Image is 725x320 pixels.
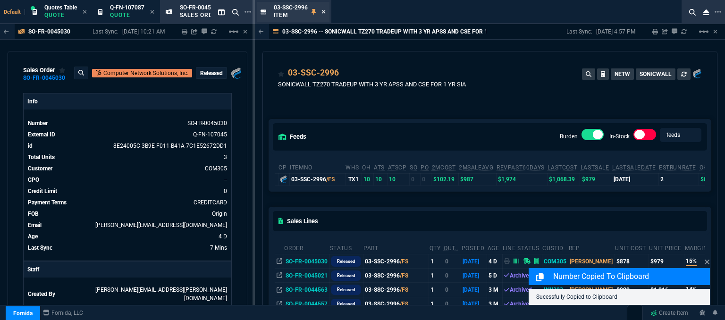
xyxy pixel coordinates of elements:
[497,164,545,171] abbr: Total revenue past 60 days
[224,154,227,160] span: 3
[461,283,487,297] td: [DATE]
[278,217,318,226] h5: Sales Lines
[150,8,154,16] nx-icon: Close Tab
[581,164,609,171] abbr: The last SO Inv price. No time limit. (ignore zeros)
[27,175,228,185] tr: undefined
[421,164,429,171] abbr: Total units on open Purchase Orders
[429,269,443,283] td: 1
[362,164,371,171] abbr: Total units in inventory.
[278,132,306,141] h5: feeds
[363,297,429,311] td: 03-SSC-2996
[636,68,675,80] button: SONICWALL
[59,67,66,74] div: Add to Watchlist
[560,133,578,140] label: Burden
[27,141,228,151] tr: See Marketplace Order
[284,241,329,254] th: Order
[27,243,228,253] tr: 10/3/25 => 10:21 AM
[459,164,493,171] abbr: Avg Sale from SO invoices for 2 months
[429,241,443,254] th: QTY
[92,69,192,77] a: Open Customer in hubSpot
[243,28,247,35] a: Hide Workbench
[289,160,345,174] th: ItemNo
[284,283,329,297] td: SO-FR-0044563
[103,69,188,77] p: Computer Network Solutions, Inc.
[28,177,39,183] span: CPO
[400,258,408,265] span: /FS
[288,67,339,79] a: 03-SSC-2996
[432,164,456,171] abbr: Avg cost of all PO invoices for 2 months (with burden)
[28,244,52,251] span: Last Sync
[277,258,282,265] nx-icon: Open In Opposite Panel
[568,254,615,269] td: [PERSON_NAME]
[487,254,502,269] td: 4 D
[122,28,165,35] p: [DATE] 10:21 AM
[388,164,407,171] abbr: ATS with all companies combined
[228,26,239,37] mat-icon: Example home icon
[400,286,408,293] span: /FS
[214,7,228,18] nx-icon: Split Panels
[487,297,502,311] td: 3 M
[542,254,568,269] td: COM305
[4,9,25,15] span: Default
[429,283,443,297] td: 1
[615,241,649,254] th: Unit Cost
[28,222,42,228] span: Email
[28,154,55,160] span: Total Units
[461,241,487,254] th: Posted
[420,173,431,185] td: 0
[27,209,228,219] tr: undefined
[487,269,502,283] td: 5 D
[23,77,65,79] div: SO-FR-0045030
[345,173,362,185] td: TX1
[345,160,362,174] th: WHS
[28,120,48,126] span: Number
[180,4,221,11] span: SO-FR-0045030
[443,254,461,269] td: 0
[187,120,227,126] span: See Marketplace Order
[28,199,67,206] span: Payment Terms
[27,118,228,128] tr: See Marketplace Order
[684,241,710,254] th: Margin
[443,297,461,311] td: 0
[83,8,87,16] nx-icon: Close Tab
[612,173,658,185] td: [DATE]
[504,286,540,294] div: Archived
[337,286,355,294] p: Released
[362,173,373,185] td: 10
[28,291,55,297] span: Created By
[363,254,429,269] td: 03-SSC-2996
[277,272,282,279] nx-icon: Open In Opposite Panel
[193,131,227,138] a: See Marketplace Order
[44,11,77,19] p: Quote
[609,133,630,140] label: In-Stock
[291,175,344,184] div: 03-SSC-2996
[28,165,52,172] span: Customer
[27,220,228,230] tr: alan@cnsaz.net
[44,4,77,11] span: Quotes Table
[363,241,429,254] th: Part
[282,28,506,35] p: 03-SSC-2996 -- SONICWALL TZ270 TRADEUP WITH 3 YR APSS AND CSE FOR 1 YR SIA
[685,7,700,18] nx-icon: Search
[713,28,717,35] a: Hide Workbench
[113,143,227,149] span: See Marketplace Order
[228,7,243,18] nx-icon: Search
[700,164,724,171] abbr: Avg Cost of Inventory on-hand (with burden)
[698,26,709,37] mat-icon: Example home icon
[548,164,577,171] abbr: The last purchase cost from PO Order (with burden)
[205,165,227,172] a: COM305
[210,244,227,251] span: 10/3/25 => 10:21 AM
[612,164,656,171] abbr: The date of the last SO Inv price. No time limit. (ignore zeros)
[278,80,466,89] p: SONICWALL TZ270 TRADEUP WITH 3 YR APSS AND CSE FOR 1 YR SIA
[400,301,408,307] span: /FS
[95,222,227,228] span: alan@cnsaz.net
[487,283,502,297] td: 3 M
[611,68,634,80] button: NETW
[373,173,387,185] td: 10
[536,293,702,301] p: Sucessfully Copied to Clipboard
[566,28,596,35] p: Last Sync:
[649,241,684,254] th: Unit Price
[429,297,443,311] td: 1
[502,241,542,254] th: Line Status
[553,271,708,282] p: Number Copied to Clipboard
